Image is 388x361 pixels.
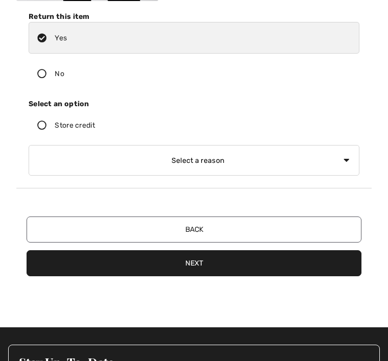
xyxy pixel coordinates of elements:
div: Store credit [55,121,95,131]
div: Select an option [29,99,359,110]
button: Next [27,251,361,277]
div: Return this item [29,12,359,22]
button: Back [27,217,361,243]
label: Yes [29,22,359,54]
label: No [29,58,359,90]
